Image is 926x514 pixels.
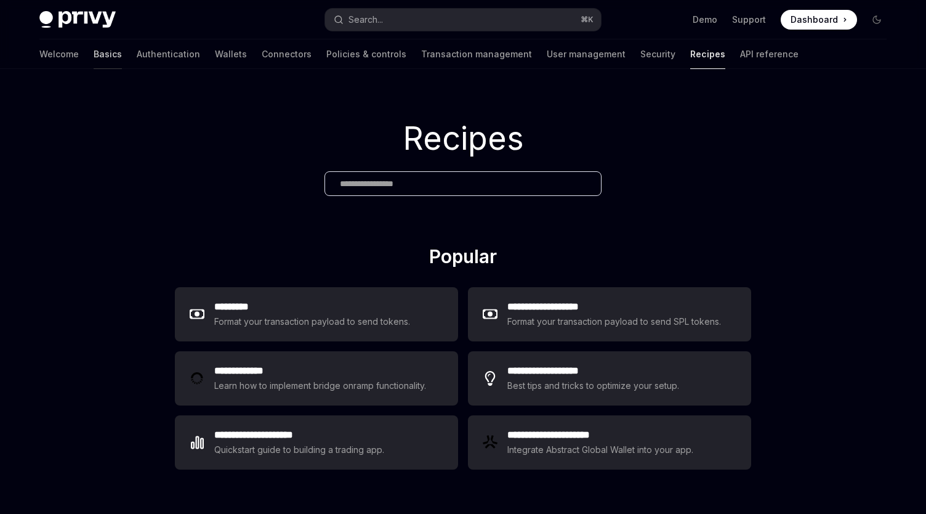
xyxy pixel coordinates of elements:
[94,39,122,69] a: Basics
[175,287,458,341] a: **** ****Format your transaction payload to send tokens.
[175,245,751,272] h2: Popular
[262,39,312,69] a: Connectors
[137,39,200,69] a: Authentication
[175,351,458,406] a: **** **** ***Learn how to implement bridge onramp functionality.
[693,14,717,26] a: Demo
[740,39,799,69] a: API reference
[214,314,411,329] div: Format your transaction payload to send tokens.
[214,378,430,393] div: Learn how to implement bridge onramp functionality.
[507,314,722,329] div: Format your transaction payload to send SPL tokens.
[39,39,79,69] a: Welcome
[421,39,532,69] a: Transaction management
[732,14,766,26] a: Support
[781,10,857,30] a: Dashboard
[507,378,681,393] div: Best tips and tricks to optimize your setup.
[215,39,247,69] a: Wallets
[581,15,594,25] span: ⌘ K
[348,12,383,27] div: Search...
[325,9,601,31] button: Search...⌘K
[690,39,725,69] a: Recipes
[214,443,385,457] div: Quickstart guide to building a trading app.
[507,443,694,457] div: Integrate Abstract Global Wallet into your app.
[39,11,116,28] img: dark logo
[640,39,675,69] a: Security
[326,39,406,69] a: Policies & controls
[791,14,838,26] span: Dashboard
[547,39,626,69] a: User management
[867,10,887,30] button: Toggle dark mode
